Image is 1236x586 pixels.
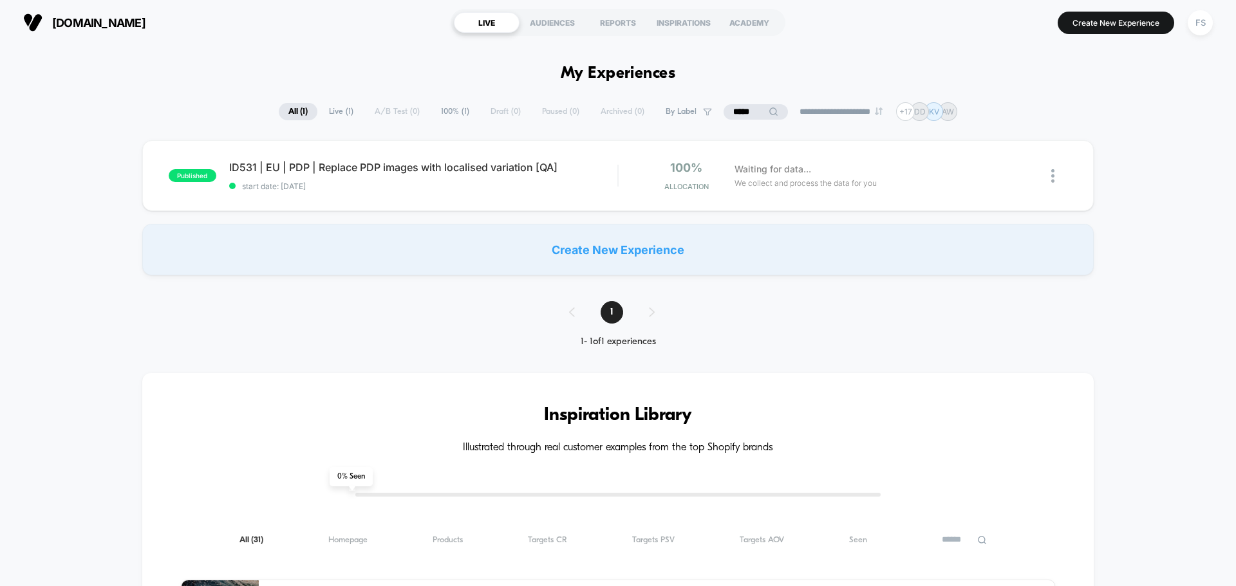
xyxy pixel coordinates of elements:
span: 1 [601,301,623,324]
button: FS [1184,10,1217,36]
div: 1 - 1 of 1 experiences [556,336,680,347]
span: Live ( 1 ) [319,103,363,120]
h3: Inspiration Library [181,405,1055,426]
span: Targets AOV [740,535,784,545]
span: By Label [666,107,697,116]
div: INSPIRATIONS [651,12,716,33]
img: close [1051,169,1054,183]
button: Create New Experience [1058,12,1174,34]
span: Allocation [664,182,709,191]
div: Create New Experience [142,224,1094,275]
span: 0 % Seen [330,467,373,486]
span: All [239,535,263,545]
span: Homepage [328,535,368,545]
h4: Illustrated through real customer examples from the top Shopify brands [181,442,1055,454]
div: ACADEMY [716,12,782,33]
div: LIVE [454,12,520,33]
span: We collect and process the data for you [735,177,877,189]
span: Waiting for data... [735,162,811,176]
span: [DOMAIN_NAME] [52,16,145,30]
p: DD [914,107,926,116]
span: All ( 1 ) [279,103,317,120]
p: KV [929,107,939,116]
span: published [169,169,216,182]
div: FS [1188,10,1213,35]
span: ID531 | EU | PDP | Replace PDP images with localised variation [QA] [229,161,617,174]
button: [DOMAIN_NAME] [19,12,149,33]
span: Targets CR [528,535,567,545]
span: Seen [849,535,867,545]
span: 100% ( 1 ) [431,103,479,120]
span: Targets PSV [632,535,675,545]
span: start date: [DATE] [229,181,617,191]
p: AW [942,107,954,116]
img: end [875,107,883,115]
h1: My Experiences [561,64,676,83]
span: 100% [670,161,702,174]
div: AUDIENCES [520,12,585,33]
div: REPORTS [585,12,651,33]
span: Products [433,535,463,545]
span: ( 31 ) [251,536,263,544]
img: Visually logo [23,13,42,32]
div: + 17 [896,102,915,121]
